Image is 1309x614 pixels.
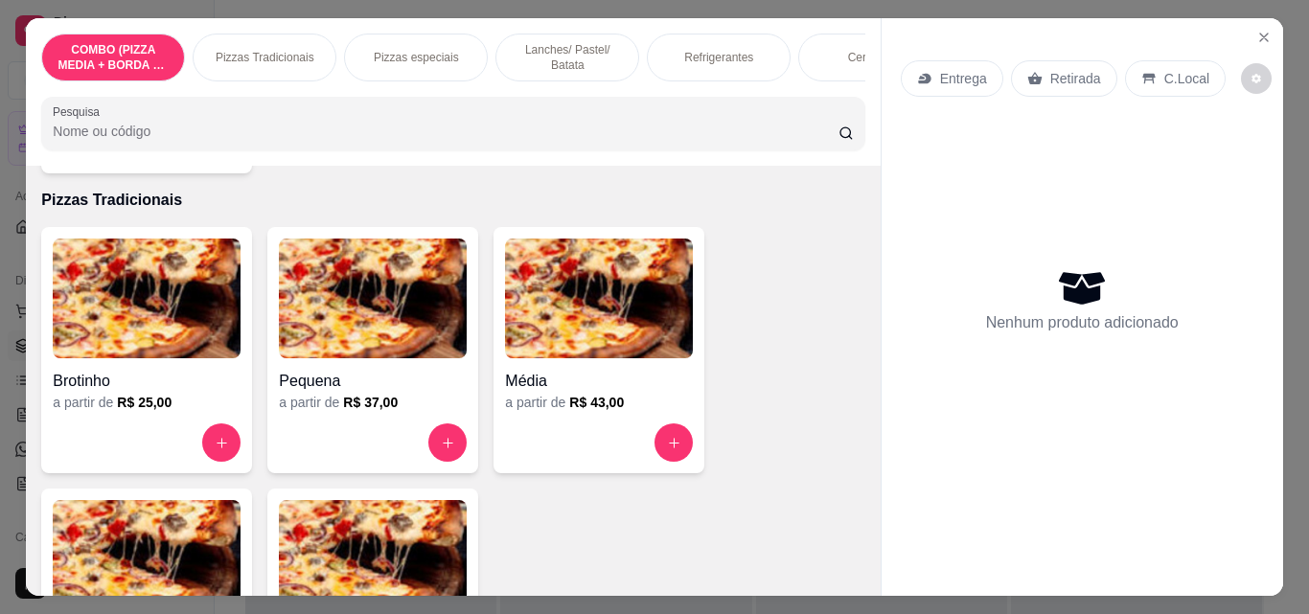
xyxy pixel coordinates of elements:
p: Entrega [940,69,987,88]
div: a partir de [505,393,693,412]
h6: R$ 37,00 [343,393,398,412]
label: Pesquisa [53,103,106,120]
p: Pizzas Tradicionais [216,50,314,65]
h4: Pequena [279,370,467,393]
p: Pizzas especiais [374,50,459,65]
div: a partir de [279,393,467,412]
h4: Média [505,370,693,393]
p: Refrigerantes [684,50,753,65]
p: Pizzas Tradicionais [41,189,864,212]
img: product-image [505,239,693,358]
img: product-image [279,239,467,358]
input: Pesquisa [53,122,838,141]
button: increase-product-quantity [428,423,467,462]
button: increase-product-quantity [202,423,241,462]
h6: R$ 25,00 [117,393,172,412]
h6: R$ 43,00 [569,393,624,412]
h4: Brotinho [53,370,241,393]
p: Lanches/ Pastel/ Batata [512,42,623,73]
button: decrease-product-quantity [1241,63,1272,94]
div: a partir de [53,393,241,412]
img: product-image [53,239,241,358]
p: Retirada [1050,69,1101,88]
p: Nenhum produto adicionado [986,311,1179,334]
p: COMBO (PIZZA MEDIA + BORDA DE CHEDDAR OU REQUEIJÃO+ GUARANÁ 1L [57,42,169,73]
p: C.Local [1164,69,1209,88]
button: Close [1249,22,1279,53]
p: Cervejas [848,50,893,65]
button: increase-product-quantity [654,423,693,462]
